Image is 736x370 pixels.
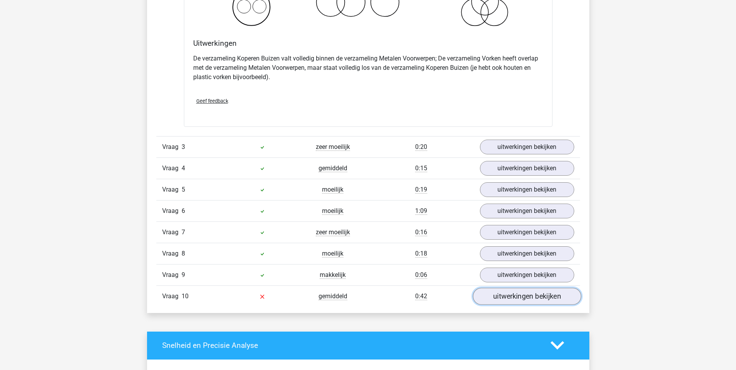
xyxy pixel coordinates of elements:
[480,225,574,240] a: uitwerkingen bekijken
[316,228,350,236] span: zeer moeilijk
[182,164,185,172] span: 4
[415,143,427,151] span: 0:20
[193,39,543,48] h4: Uitwerkingen
[480,246,574,261] a: uitwerkingen bekijken
[182,228,185,236] span: 7
[182,292,189,300] span: 10
[320,271,346,279] span: makkelijk
[415,250,427,258] span: 0:18
[319,292,347,300] span: gemiddeld
[480,182,574,197] a: uitwerkingen bekijken
[162,249,182,258] span: Vraag
[162,270,182,280] span: Vraag
[415,164,427,172] span: 0:15
[480,268,574,282] a: uitwerkingen bekijken
[480,204,574,218] a: uitwerkingen bekijken
[480,161,574,176] a: uitwerkingen bekijken
[182,143,185,150] span: 3
[480,140,574,154] a: uitwerkingen bekijken
[196,98,228,104] span: Geef feedback
[162,228,182,237] span: Vraag
[316,143,350,151] span: zeer moeilijk
[319,164,347,172] span: gemiddeld
[193,54,543,82] p: De verzameling Koperen Buizen valt volledig binnen de verzameling Metalen Voorwerpen; De verzamel...
[182,207,185,214] span: 6
[182,186,185,193] span: 5
[182,250,185,257] span: 8
[415,292,427,300] span: 0:42
[415,228,427,236] span: 0:16
[162,292,182,301] span: Vraag
[415,271,427,279] span: 0:06
[415,186,427,194] span: 0:19
[162,164,182,173] span: Vraag
[162,142,182,152] span: Vraag
[473,288,581,305] a: uitwerkingen bekijken
[322,250,343,258] span: moeilijk
[322,207,343,215] span: moeilijk
[182,271,185,278] span: 9
[415,207,427,215] span: 1:09
[162,206,182,216] span: Vraag
[322,186,343,194] span: moeilijk
[162,341,539,350] h4: Snelheid en Precisie Analyse
[162,185,182,194] span: Vraag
